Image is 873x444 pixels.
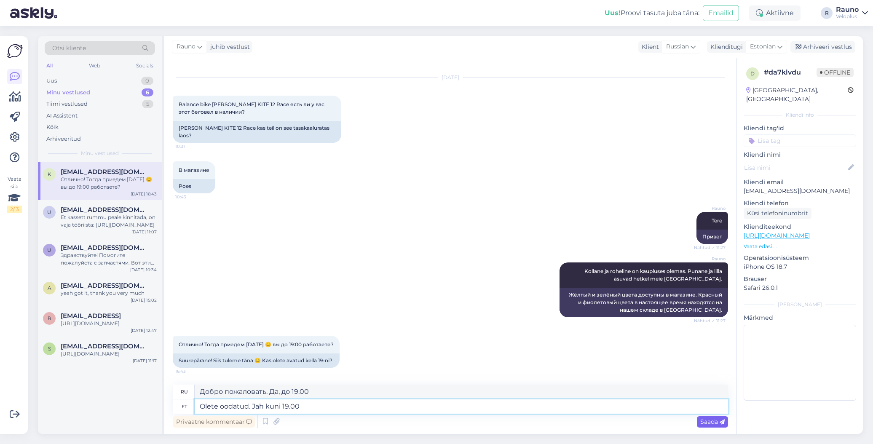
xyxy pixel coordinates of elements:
div: Здравствуйте! Помогите пожалуйста с запчастями. Вот эти три позиции совместимы: Tagarumm Shimano ... [61,251,157,267]
span: soomaamarko@gmail.com [61,342,148,350]
div: Arhiveeri vestlus [790,41,855,53]
div: Kliendi info [744,111,856,119]
span: r [48,315,51,321]
div: juhib vestlust [207,43,250,51]
textarea: Olete oodatud. Jah kuni 19.00 [195,399,728,414]
div: R [821,7,833,19]
div: Отлично! Тогда приедем [DATE] 😊 вы до 19:00 работаете? [61,176,157,191]
span: Otsi kliente [52,44,86,53]
input: Lisa nimi [744,163,846,172]
span: Balance bike [PERSON_NAME] KITE 12 Race есть ли у вас этот беговел в наличии? [179,101,326,115]
span: Offline [817,68,854,77]
input: Lisa tag [744,134,856,147]
span: Rauno [694,205,726,211]
span: Saada [700,418,725,425]
div: [PERSON_NAME] KITE 12 Race kas teil on see tasakaaluratas laos? [173,121,341,143]
span: Nähtud ✓ 11:27 [694,244,726,251]
div: [URL][DOMAIN_NAME] [61,320,157,327]
div: 2 / 3 [7,206,22,213]
b: Uus! [605,9,621,17]
div: ru [181,385,188,399]
span: Russian [666,42,689,51]
div: Socials [134,60,155,71]
div: [DATE] 15:02 [131,297,157,303]
span: 10:31 [175,143,207,150]
div: Vaata siia [7,175,22,213]
div: Klienditugi [707,43,743,51]
div: Poes [173,179,215,193]
div: [DATE] 11:17 [133,358,157,364]
div: 5 [142,100,153,108]
div: Arhiveeritud [46,135,81,143]
span: Tere [712,217,722,224]
div: 0 [141,77,153,85]
div: Web [87,60,102,71]
div: Proovi tasuta juba täna: [605,8,699,18]
div: Et kassett rummu peale kinnitada, on vaja tööriista: [URL][DOMAIN_NAME] [61,214,157,229]
span: u [47,247,51,253]
div: [GEOGRAPHIC_DATA], [GEOGRAPHIC_DATA] [746,86,848,104]
span: utdm.asi@gmail.com [61,206,148,214]
div: Küsi telefoninumbrit [744,208,811,219]
p: Vaata edasi ... [744,243,856,250]
div: Veloplus [836,13,859,20]
span: u [47,209,51,215]
span: Minu vestlused [81,150,119,157]
span: riin132@gmail.con [61,312,121,320]
span: Rauno [177,42,195,51]
span: Estonian [750,42,776,51]
div: et [182,399,187,414]
p: Kliendi tag'id [744,124,856,133]
div: yeah got it, thank you very much [61,289,157,297]
span: Kollane ja roheline on kaupluses olemas. Punane ja lilla asuvad hetkel meie [GEOGRAPHIC_DATA]. [584,268,723,282]
a: RaunoVeloplus [836,6,868,20]
span: s [48,345,51,352]
span: 16:43 [175,368,207,374]
span: K [48,171,51,177]
button: Emailid [703,5,739,21]
span: utdm.asi@gmail.com [61,244,148,251]
p: Märkmed [744,313,856,322]
div: [DATE] 10:34 [130,267,157,273]
p: Safari 26.0.1 [744,284,856,292]
p: Brauser [744,275,856,284]
span: Отлично! Тогда приедем [DATE] 😊 вы до 19:00 работаете? [179,341,334,348]
span: a.rassinger@gmx.at [61,282,148,289]
div: Kõik [46,123,59,131]
div: Minu vestlused [46,88,90,97]
span: Rauno [694,256,726,262]
p: [EMAIL_ADDRESS][DOMAIN_NAME] [744,187,856,195]
div: [DATE] 11:07 [131,229,157,235]
span: a [48,285,51,291]
textarea: Добро пожаловать. Да, до 19.00 [195,385,728,399]
p: Kliendi email [744,178,856,187]
p: Kliendi telefon [744,199,856,208]
span: d [750,70,755,77]
span: Katyaking0707@gmail.com [61,168,148,176]
div: Klient [638,43,659,51]
div: Uus [46,77,57,85]
div: [DATE] 12:47 [131,327,157,334]
span: Nähtud ✓ 11:27 [694,318,726,324]
div: AI Assistent [46,112,78,120]
p: Klienditeekond [744,222,856,231]
a: [URL][DOMAIN_NAME] [744,232,810,239]
div: [DATE] 16:43 [131,191,157,197]
div: Privaatne kommentaar [173,416,255,428]
p: Kliendi nimi [744,150,856,159]
div: Tiimi vestlused [46,100,88,108]
p: Operatsioonisüsteem [744,254,856,262]
img: Askly Logo [7,43,23,59]
div: [URL][DOMAIN_NAME] [61,350,157,358]
p: iPhone OS 18.7 [744,262,856,271]
div: [DATE] [173,74,728,81]
div: Rauno [836,6,859,13]
div: [PERSON_NAME] [744,301,856,308]
div: All [45,60,54,71]
div: Suurepärane! Siis tuleme täna 😊 Kas olete avatud kella 19-ni? [173,353,340,368]
span: 10:43 [175,194,207,200]
div: Привет [696,230,728,244]
div: # da7klvdu [764,67,817,78]
span: В магазине [179,167,209,173]
div: 6 [142,88,153,97]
